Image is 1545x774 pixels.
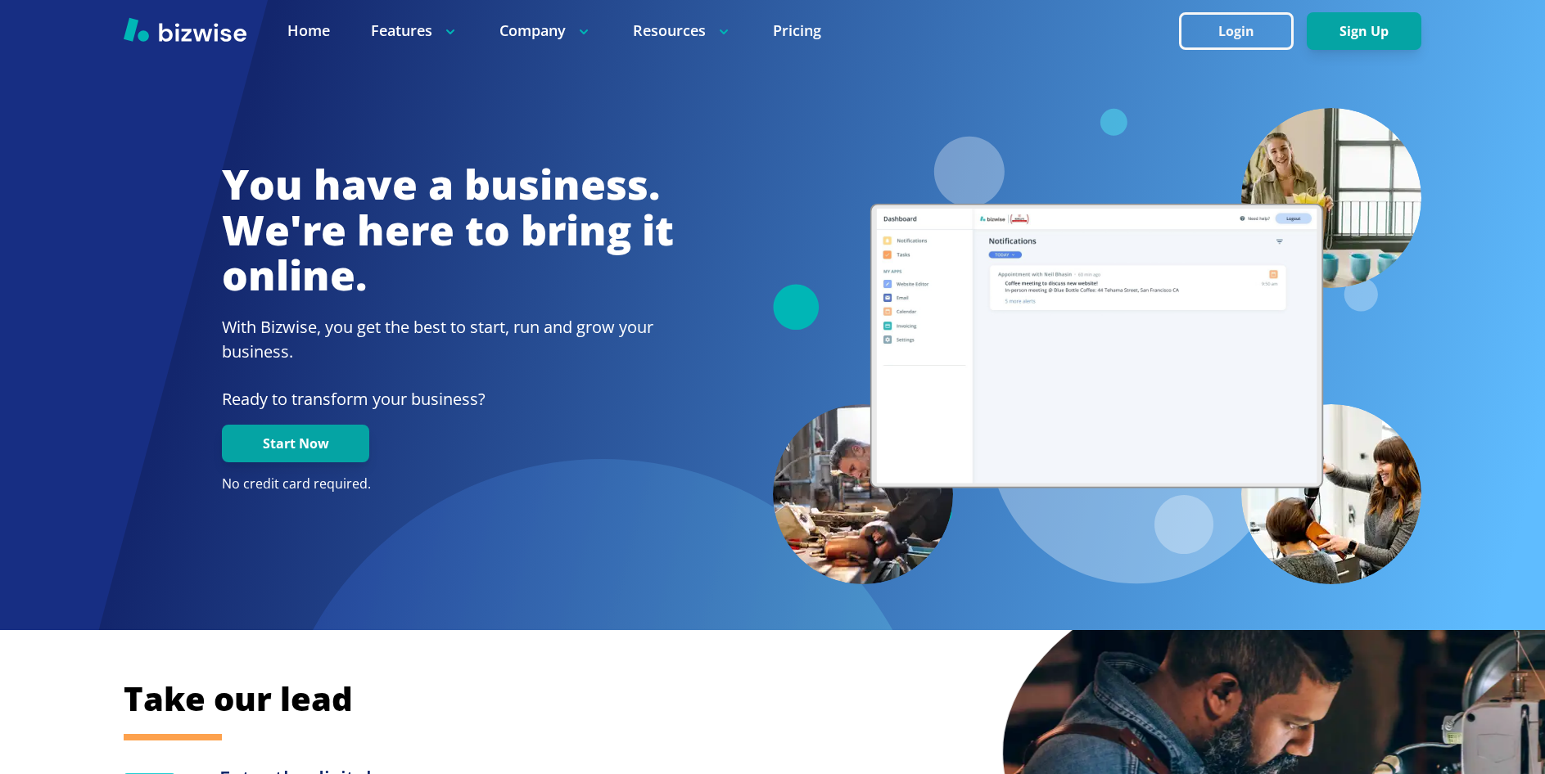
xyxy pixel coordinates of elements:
[222,162,674,299] h1: You have a business. We're here to bring it online.
[222,315,674,364] h2: With Bizwise, you get the best to start, run and grow your business.
[1307,12,1421,50] button: Sign Up
[222,425,369,462] button: Start Now
[222,436,369,452] a: Start Now
[1307,24,1421,39] a: Sign Up
[124,17,246,42] img: Bizwise Logo
[1179,24,1307,39] a: Login
[371,20,459,41] p: Features
[1179,12,1294,50] button: Login
[222,475,674,493] p: No credit card required.
[499,20,592,41] p: Company
[124,677,1352,721] h2: Take our lead
[222,387,674,412] p: Ready to transform your business?
[773,20,821,41] a: Pricing
[633,20,732,41] p: Resources
[287,20,330,41] a: Home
